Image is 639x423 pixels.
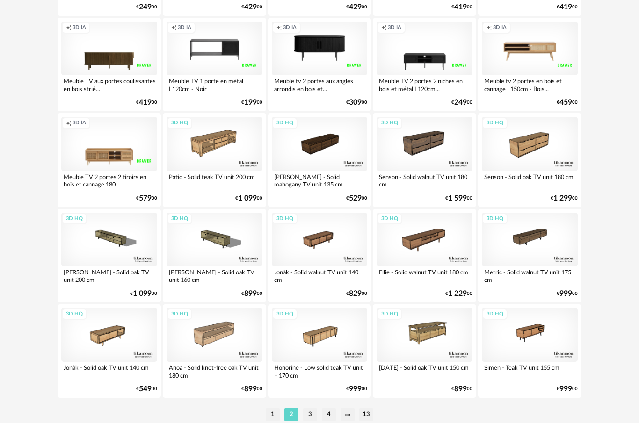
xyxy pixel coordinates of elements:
[136,100,157,106] div: € 00
[61,75,157,94] div: Meuble TV aux portes coulissantes en bois strié...
[559,4,572,10] span: 419
[377,308,402,320] div: 3D HQ
[136,386,157,392] div: € 00
[268,209,371,302] a: 3D HQ Jonàk - Solid walnut TV unit 140 cm €82900
[139,386,152,392] span: 549
[268,304,371,398] a: 3D HQ Honorine - Low solid teak TV unit – 170 cm €99900
[346,100,367,106] div: € 00
[73,24,86,31] span: 3D IA
[167,362,262,380] div: Anoa - Solid knot-free oak TV unit 180 cm
[139,100,152,106] span: 419
[448,195,467,201] span: 1 599
[167,266,262,285] div: [PERSON_NAME] - Solid oak TV unit 160 cm
[381,24,387,31] span: Creation icon
[482,266,578,285] div: Metric - Solid walnut TV unit 175 cm
[244,386,257,392] span: 899
[167,75,262,94] div: Meuble TV 1 porte en métal L120cm - Noir
[272,213,298,225] div: 3D HQ
[454,4,467,10] span: 419
[373,304,476,398] a: 3D HQ [DATE] - Solid oak TV unit 150 cm €89900
[478,113,581,207] a: 3D HQ Senson - Solid oak TV unit 180 cm €1 29900
[244,4,257,10] span: 429
[454,100,467,106] span: 249
[346,4,367,10] div: € 00
[167,213,192,225] div: 3D HQ
[451,4,472,10] div: € 00
[283,24,297,31] span: 3D IA
[163,18,266,111] a: Creation icon 3D IA Meuble TV 1 porte en métal L120cm - Noir €19900
[478,18,581,111] a: Creation icon 3D IA Meuble tv 2 portes en bois et cannage L150cm - Bois... €45900
[272,266,368,285] div: Jonàk - Solid walnut TV unit 140 cm
[61,362,157,380] div: Jonàk - Solid oak TV unit 140 cm
[303,408,317,421] li: 3
[241,291,262,297] div: € 00
[377,117,402,129] div: 3D HQ
[235,195,262,201] div: € 00
[58,113,161,207] a: Creation icon 3D IA Meuble TV 2 portes 2 tiroirs en bois et cannage 180... €57900
[136,195,157,201] div: € 00
[62,213,87,225] div: 3D HQ
[377,362,472,380] div: [DATE] - Solid oak TV unit 150 cm
[445,195,472,201] div: € 00
[167,171,262,190] div: Patio - Solid teak TV unit 200 cm
[62,308,87,320] div: 3D HQ
[268,18,371,111] a: Creation icon 3D IA Meuble tv 2 portes aux angles arrondis en bois et... €30900
[171,24,177,31] span: Creation icon
[388,24,401,31] span: 3D IA
[557,100,578,106] div: € 00
[551,195,578,201] div: € 00
[349,291,362,297] span: 829
[136,4,157,10] div: € 00
[349,100,362,106] span: 309
[445,291,472,297] div: € 00
[58,209,161,302] a: 3D HQ [PERSON_NAME] - Solid oak TV unit 200 cm €1 09900
[268,113,371,207] a: 3D HQ [PERSON_NAME] - Solid mahogany TV unit 135 cm €52900
[178,24,191,31] span: 3D IA
[448,291,467,297] span: 1 229
[61,266,157,285] div: [PERSON_NAME] - Solid oak TV unit 200 cm
[163,113,266,207] a: 3D HQ Patio - Solid teak TV unit 200 cm €1 09900
[482,117,508,129] div: 3D HQ
[373,18,476,111] a: Creation icon 3D IA Meuble TV 2 portes 2 niches en bois et métal L120cm... €24900
[58,18,161,111] a: Creation icon 3D IA Meuble TV aux portes coulissantes en bois strié... €41900
[349,195,362,201] span: 529
[272,362,368,380] div: Honorine - Low solid teak TV unit – 170 cm
[454,386,467,392] span: 899
[272,75,368,94] div: Meuble tv 2 portes aux angles arrondis en bois et...
[139,4,152,10] span: 249
[241,386,262,392] div: € 00
[559,100,572,106] span: 459
[272,117,298,129] div: 3D HQ
[163,304,266,398] a: 3D HQ Anoa - Solid knot-free oak TV unit 180 cm €89900
[451,386,472,392] div: € 00
[373,113,476,207] a: 3D HQ Senson - Solid walnut TV unit 180 cm €1 59900
[482,171,578,190] div: Senson - Solid oak TV unit 180 cm
[238,195,257,201] span: 1 099
[241,100,262,106] div: € 00
[266,408,280,421] li: 1
[377,266,472,285] div: Ellie - Solid walnut TV unit 180 cm
[284,408,298,421] li: 2
[346,291,367,297] div: € 00
[373,209,476,302] a: 3D HQ Ellie - Solid walnut TV unit 180 cm €1 22900
[482,213,508,225] div: 3D HQ
[130,291,157,297] div: € 00
[276,24,282,31] span: Creation icon
[377,213,402,225] div: 3D HQ
[346,386,367,392] div: € 00
[167,117,192,129] div: 3D HQ
[167,308,192,320] div: 3D HQ
[559,291,572,297] span: 999
[557,291,578,297] div: € 00
[482,75,578,94] div: Meuble tv 2 portes en bois et cannage L150cm - Bois...
[359,408,373,421] li: 13
[66,24,72,31] span: Creation icon
[557,386,578,392] div: € 00
[482,362,578,380] div: Simen - Teak TV unit 155 cm
[559,386,572,392] span: 999
[272,171,368,190] div: [PERSON_NAME] - Solid mahogany TV unit 135 cm
[451,100,472,106] div: € 00
[244,100,257,106] span: 199
[244,291,257,297] span: 899
[553,195,572,201] span: 1 299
